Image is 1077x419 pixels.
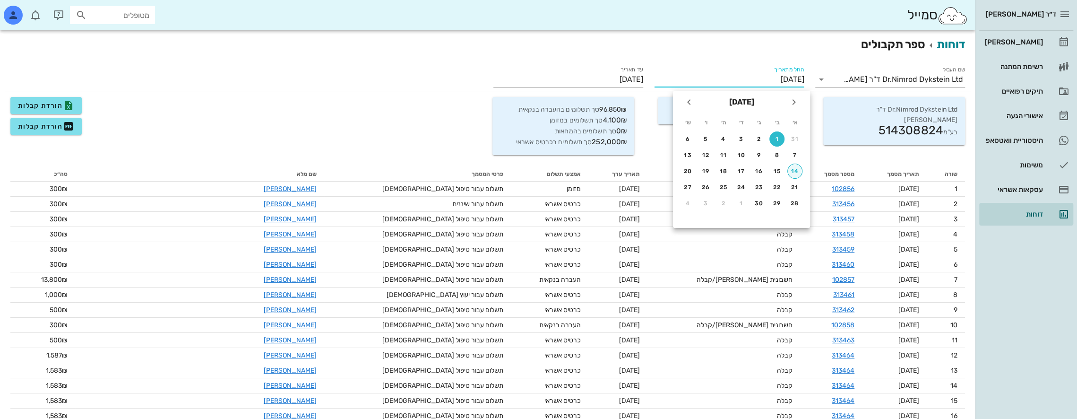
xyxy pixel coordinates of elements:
[898,215,919,223] span: [DATE]
[955,185,957,193] span: 1
[619,351,640,359] span: [DATE]
[832,276,854,284] a: 102857
[952,336,957,344] span: 11
[698,200,714,207] div: 3
[10,166,75,182] th: סה״כ
[18,100,74,111] span: הורדת קבלות
[752,184,767,191] div: 23
[769,131,784,147] button: 1
[324,378,511,393] td: תשלום עבור טיפול [DEMOGRAPHIC_DATA]
[619,276,640,284] span: [DATE]
[619,306,640,314] span: [DATE]
[823,97,965,145] div: Dr.Nimrod Dykstein Ltd ד"ר [PERSON_NAME] בע"מ
[942,66,965,73] label: שם העסק
[787,136,802,142] div: 31
[681,164,696,179] button: 20
[832,397,854,405] a: 313464
[324,393,511,409] td: תשלום עבור טיפול [DEMOGRAPHIC_DATA]
[28,8,34,13] span: תג
[472,171,503,177] span: פרטי המסמך
[954,261,957,269] span: 6
[774,66,804,73] label: החל מתאריך
[612,171,640,177] span: תאריך ערך
[979,105,1073,127] a: אישורי הגעה
[734,184,749,191] div: 24
[50,215,68,223] span: 300₪
[696,321,792,329] span: חשבונית [PERSON_NAME]/קבלה
[862,166,927,182] th: תאריך מסמך
[616,127,627,135] span: 0₪
[769,196,784,211] button: 29
[696,276,792,284] span: חשבונית [PERSON_NAME]/קבלה
[324,288,511,303] td: תשלום עבור יעוץ [DEMOGRAPHIC_DATA]
[953,230,957,238] span: 4
[41,276,68,284] span: 13,800₪
[264,200,317,208] a: [PERSON_NAME]
[681,94,698,111] button: חודש הבא
[752,200,767,207] div: 30
[734,136,749,142] div: 3
[681,152,696,158] div: 13
[833,215,854,223] a: 313457
[324,182,511,197] td: תשלום עבור טיפול [DEMOGRAPHIC_DATA]
[979,55,1073,78] a: רשימת המתנה
[776,291,792,299] span: קבלה
[46,367,68,375] span: 1,583₪
[951,351,957,359] span: 12
[769,200,784,207] div: 29
[698,114,715,131] th: ו׳
[324,212,511,227] td: תשלום עבור טיפול [DEMOGRAPHIC_DATA]
[716,180,731,195] button: 25
[898,351,919,359] span: [DATE]
[716,148,731,163] button: 11
[698,131,714,147] button: 5
[50,306,68,314] span: 500₪
[983,112,1043,120] div: אישורי הגעה
[769,184,784,191] div: 22
[776,306,792,314] span: קבלה
[983,63,1043,70] div: רשימת המתנה
[787,148,802,163] button: 7
[840,75,963,84] div: Dr.Nimrod Dykstein Ltd ד"ר [PERSON_NAME] בע"מ
[324,257,511,272] td: תשלום עבור טיפול [DEMOGRAPHIC_DATA]
[620,66,643,73] label: עד תאריך
[264,245,317,253] a: [PERSON_NAME]
[769,148,784,163] button: 8
[264,215,317,223] a: [PERSON_NAME]
[46,397,68,405] span: 1,583₪
[544,230,581,238] span: כרטיס אשראי
[619,367,640,375] span: [DATE]
[680,114,697,131] th: ש׳
[547,171,581,177] span: אמצעי תשלום
[698,152,714,158] div: 12
[898,367,919,375] span: [DATE]
[619,321,640,329] span: [DATE]
[752,168,767,175] div: 16
[264,306,317,314] a: [PERSON_NAME]
[698,168,714,175] div: 19
[887,171,919,177] span: תאריך מסמך
[50,261,68,269] span: 300₪
[769,168,784,175] div: 15
[776,261,792,269] span: קבלה
[324,348,511,363] td: תשלום עבור טיפול [DEMOGRAPHIC_DATA]
[10,36,965,53] h2: ספר תקבולים
[681,136,696,142] div: 6
[681,168,696,175] div: 20
[734,180,749,195] button: 24
[769,180,784,195] button: 22
[681,184,696,191] div: 27
[264,230,317,238] a: [PERSON_NAME]
[752,148,767,163] button: 9
[716,184,731,191] div: 25
[776,351,792,359] span: קבלה
[647,166,800,182] th: סוג המסמך
[769,164,784,179] button: 15
[324,242,511,257] td: תשלום עבור טיפול [DEMOGRAPHIC_DATA]
[815,72,965,87] div: שם העסקDr.Nimrod Dykstein Ltd ד"ר [PERSON_NAME] בע"מ
[832,245,854,253] a: 313459
[979,154,1073,176] a: משימות
[898,230,919,238] span: [DATE]
[297,171,317,177] span: שם מלא
[787,196,802,211] button: 28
